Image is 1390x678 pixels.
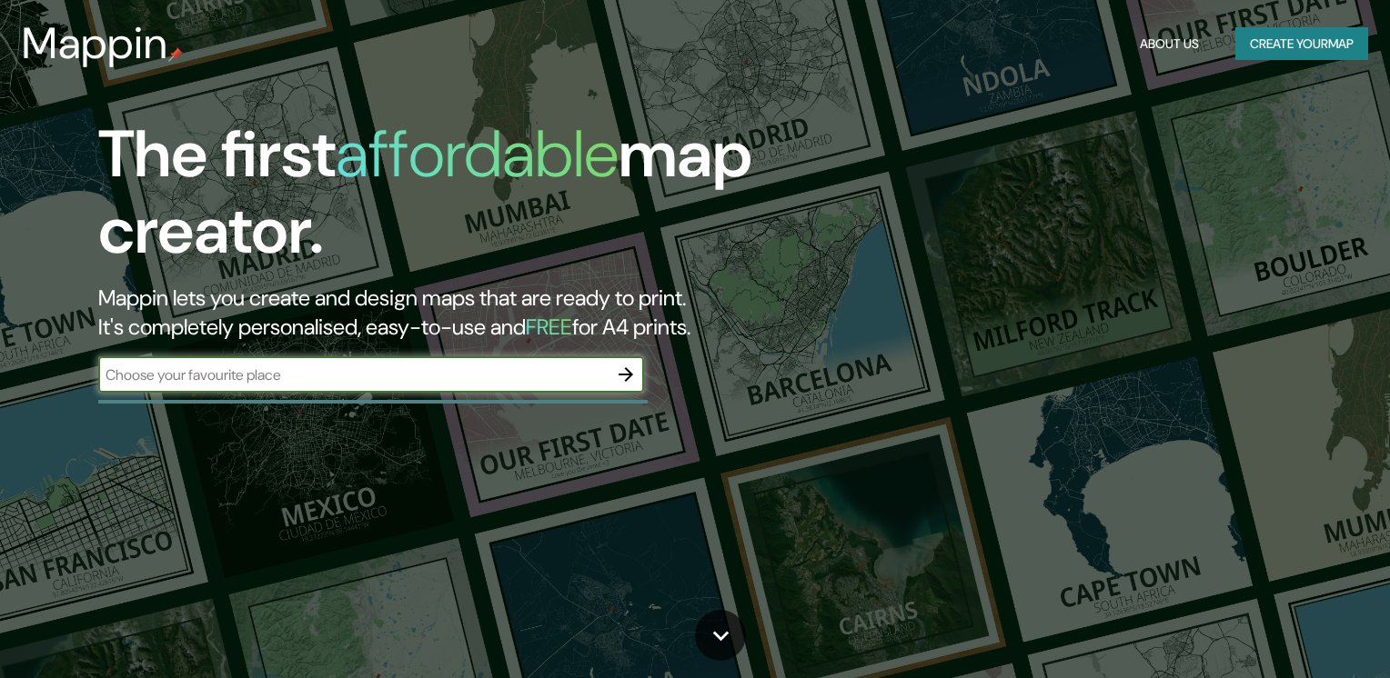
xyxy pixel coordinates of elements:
h1: The first map creator. [98,116,793,284]
button: About Us [1133,27,1206,61]
h5: FREE [526,313,572,341]
h3: Mappin [22,18,168,69]
img: mappin-pin [168,47,183,62]
h2: Mappin lets you create and design maps that are ready to print. It's completely personalised, eas... [98,284,793,342]
h1: affordable [336,112,619,196]
button: Create yourmap [1235,27,1368,61]
input: Choose your favourite place [98,364,608,385]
